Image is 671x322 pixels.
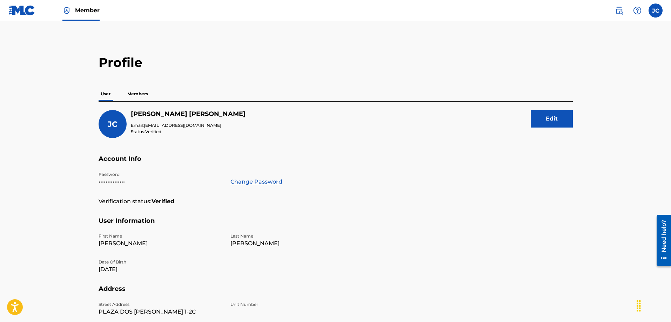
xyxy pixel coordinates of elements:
p: Street Address [99,301,222,308]
span: [EMAIL_ADDRESS][DOMAIN_NAME] [144,123,221,128]
span: Member [75,6,100,14]
p: PLAZA DOS [PERSON_NAME] 1-2C [99,308,222,316]
p: Password [99,171,222,178]
h5: Account Info [99,155,573,171]
p: Last Name [230,233,354,239]
div: Widget de chat [636,288,671,322]
div: User Menu [649,4,663,18]
h5: Address [99,285,573,301]
strong: Verified [152,197,174,206]
span: Verified [145,129,161,134]
h5: User Information [99,217,573,233]
p: Verification status: [99,197,152,206]
span: JC [108,119,118,129]
div: Arrastrar [633,295,644,316]
p: First Name [99,233,222,239]
a: Public Search [612,4,626,18]
img: help [633,6,642,15]
p: Members [125,87,150,101]
p: [DATE] [99,265,222,274]
p: [PERSON_NAME] [99,239,222,248]
a: Change Password [230,178,282,186]
img: search [615,6,623,15]
h5: JIMMY JAVIER CASTILLO URBINA [131,110,246,118]
p: Status: [131,129,246,135]
img: Top Rightsholder [62,6,71,15]
p: [PERSON_NAME] [230,239,354,248]
p: ••••••••••••••• [99,178,222,186]
iframe: Chat Widget [636,288,671,322]
p: User [99,87,113,101]
p: Email: [131,122,246,129]
p: Date Of Birth [99,259,222,265]
div: Help [630,4,644,18]
p: Unit Number [230,301,354,308]
button: Edit [531,110,573,128]
iframe: Resource Center [651,212,671,269]
h2: Profile [99,55,573,70]
img: MLC Logo [8,5,35,15]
